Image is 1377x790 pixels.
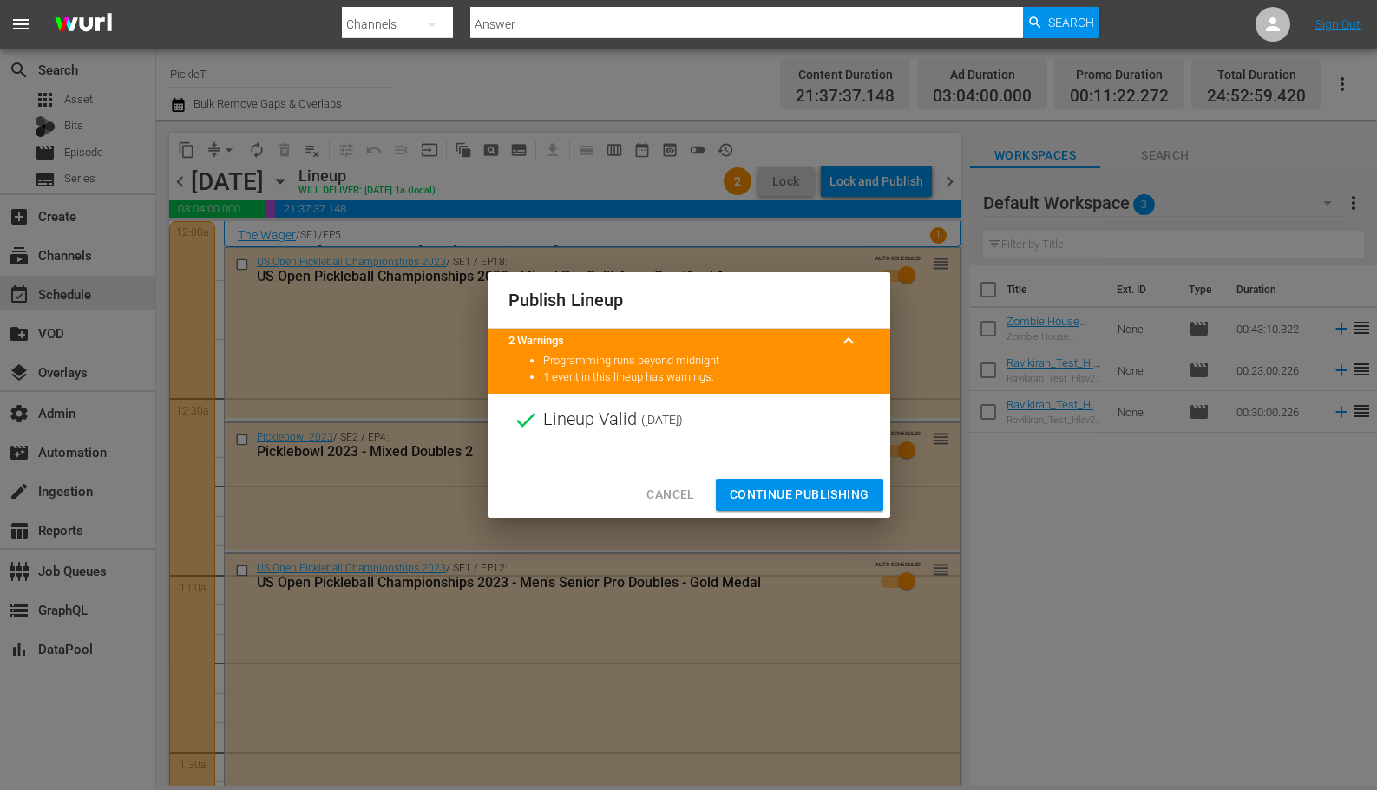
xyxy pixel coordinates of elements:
li: 1 event in this lineup has warnings. [543,369,869,386]
img: ans4CAIJ8jUAAAAAAAAAAAAAAAAAAAAAAAAgQb4GAAAAAAAAAAAAAAAAAAAAAAAAJMjXAAAAAAAAAAAAAAAAAAAAAAAAgAT5G... [42,4,125,45]
span: keyboard_arrow_up [838,330,859,351]
button: Cancel [633,479,708,511]
span: Cancel [646,484,694,506]
button: keyboard_arrow_up [828,320,869,362]
span: menu [10,14,31,35]
h2: Publish Lineup [508,286,869,314]
div: Lineup Valid [488,394,890,446]
title: 2 Warnings [508,333,828,349]
a: Sign Out [1315,17,1361,31]
li: Programming runs beyond midnight [543,353,869,369]
span: ( [DATE] ) [641,407,683,433]
span: Search [1048,7,1094,38]
span: Continue Publishing [730,484,869,506]
button: Continue Publishing [716,479,883,511]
